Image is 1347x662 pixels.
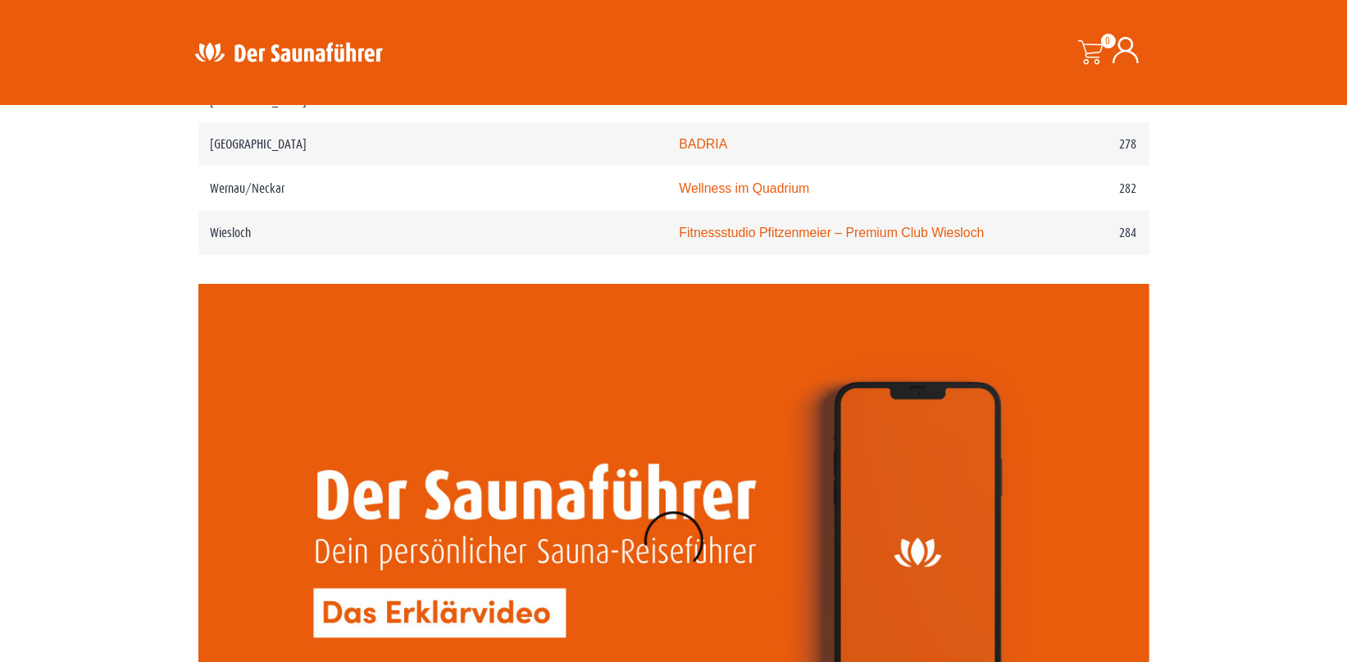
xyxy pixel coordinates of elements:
[1101,34,1116,48] span: 0
[198,211,667,255] td: Wiesloch
[679,226,984,240] a: Fitnessstudio Pfitzenmeier – Premium Club Wiesloch
[1000,122,1149,167] td: 278
[198,122,667,167] td: [GEOGRAPHIC_DATA]
[679,94,744,107] a: Waldsauna
[1000,211,1149,255] td: 284
[1000,167,1149,211] td: 282
[679,181,809,195] a: Wellness im Quadrium
[198,167,667,211] td: Wernau/Neckar
[679,137,727,151] a: BADRIA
